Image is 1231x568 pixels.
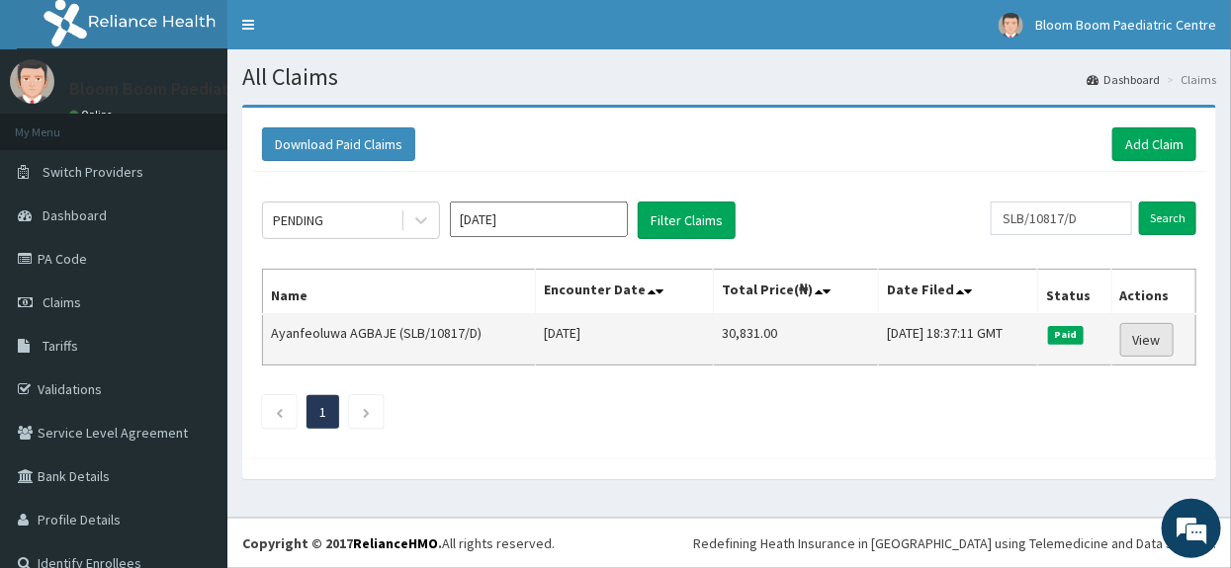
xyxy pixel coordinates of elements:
[999,13,1023,38] img: User Image
[43,293,81,311] span: Claims
[1139,202,1196,235] input: Search
[10,59,54,104] img: User Image
[37,99,80,148] img: d_794563401_company_1708531726252_794563401
[263,270,536,315] th: Name
[1087,71,1160,88] a: Dashboard
[1035,16,1216,34] span: Bloom Boom Paediatric Centre
[536,270,714,315] th: Encounter Date
[10,367,377,437] textarea: Type your message and hit 'Enter'
[324,10,372,57] div: Minimize live chat window
[450,202,628,237] input: Select Month and Year
[43,163,143,181] span: Switch Providers
[879,314,1038,365] td: [DATE] 18:37:11 GMT
[879,270,1038,315] th: Date Filed
[262,127,415,161] button: Download Paid Claims
[115,163,273,363] span: We're online!
[69,80,306,98] p: Bloom Boom Paediatric Centre
[536,314,714,365] td: [DATE]
[1112,127,1196,161] a: Add Claim
[103,111,332,136] div: Chat with us now
[227,518,1231,568] footer: All rights reserved.
[1162,71,1216,88] li: Claims
[353,534,438,552] a: RelianceHMO
[1111,270,1195,315] th: Actions
[242,534,442,552] strong: Copyright © 2017 .
[362,403,371,421] a: Next page
[1048,326,1084,344] span: Paid
[43,337,78,355] span: Tariffs
[714,270,879,315] th: Total Price(₦)
[275,403,284,421] a: Previous page
[43,206,107,224] span: Dashboard
[638,202,736,239] button: Filter Claims
[69,108,117,122] a: Online
[991,202,1132,235] input: Search by HMO ID
[263,314,536,365] td: Ayanfeoluwa AGBAJE (SLB/10817/D)
[319,403,326,421] a: Page 1 is your current page
[714,314,879,365] td: 30,831.00
[1038,270,1111,315] th: Status
[242,64,1216,90] h1: All Claims
[273,210,323,230] div: PENDING
[693,533,1216,553] div: Redefining Heath Insurance in [GEOGRAPHIC_DATA] using Telemedicine and Data Science!
[1120,323,1174,357] a: View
